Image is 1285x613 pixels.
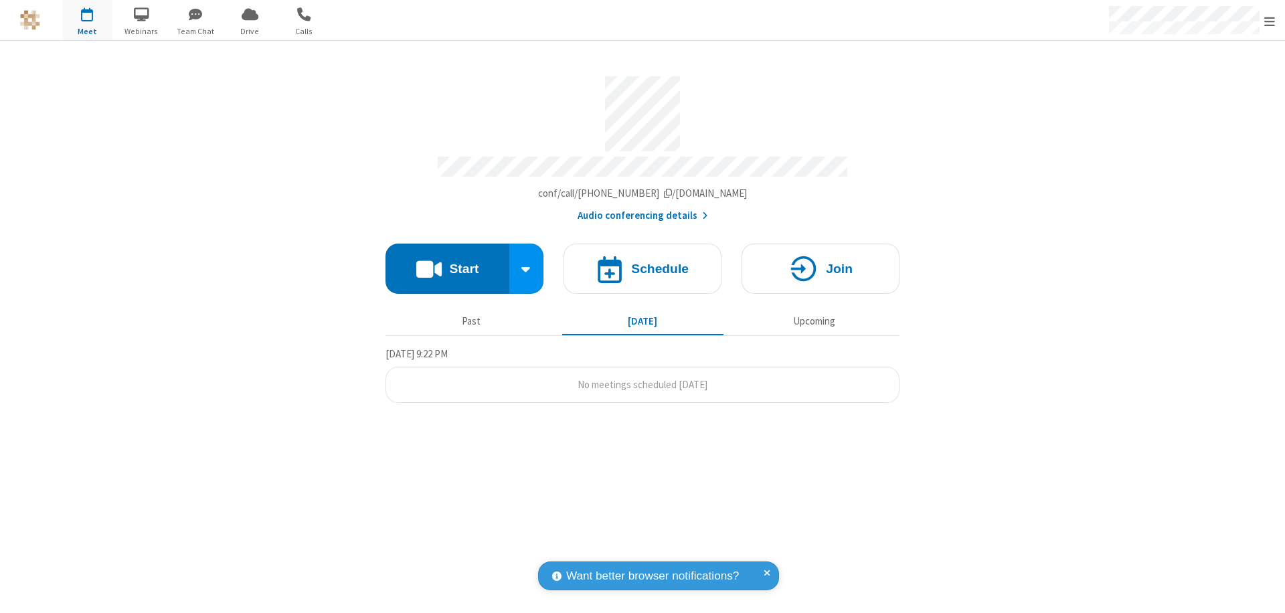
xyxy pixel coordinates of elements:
[385,244,509,294] button: Start
[20,10,40,30] img: QA Selenium DO NOT DELETE OR CHANGE
[734,309,895,334] button: Upcoming
[391,309,552,334] button: Past
[385,346,899,404] section: Today's Meetings
[564,244,721,294] button: Schedule
[742,244,899,294] button: Join
[385,66,899,224] section: Account details
[171,25,221,37] span: Team Chat
[116,25,167,37] span: Webinars
[578,208,708,224] button: Audio conferencing details
[566,567,739,585] span: Want better browser notifications?
[279,25,329,37] span: Calls
[538,187,748,199] span: Copy my meeting room link
[385,347,448,360] span: [DATE] 9:22 PM
[631,262,689,275] h4: Schedule
[538,186,748,201] button: Copy my meeting room linkCopy my meeting room link
[509,244,544,294] div: Start conference options
[578,378,707,391] span: No meetings scheduled [DATE]
[449,262,479,275] h4: Start
[826,262,853,275] h4: Join
[62,25,112,37] span: Meet
[225,25,275,37] span: Drive
[562,309,723,334] button: [DATE]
